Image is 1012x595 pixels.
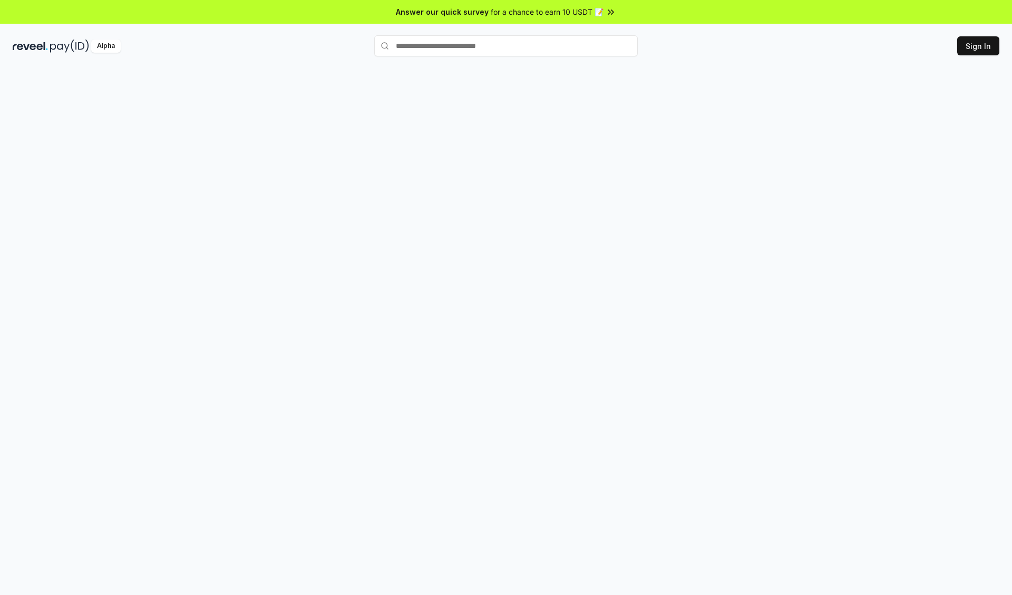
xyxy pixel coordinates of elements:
img: reveel_dark [13,40,48,53]
span: for a chance to earn 10 USDT 📝 [491,6,604,17]
button: Sign In [957,36,999,55]
img: pay_id [50,40,89,53]
span: Answer our quick survey [396,6,489,17]
div: Alpha [91,40,121,53]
